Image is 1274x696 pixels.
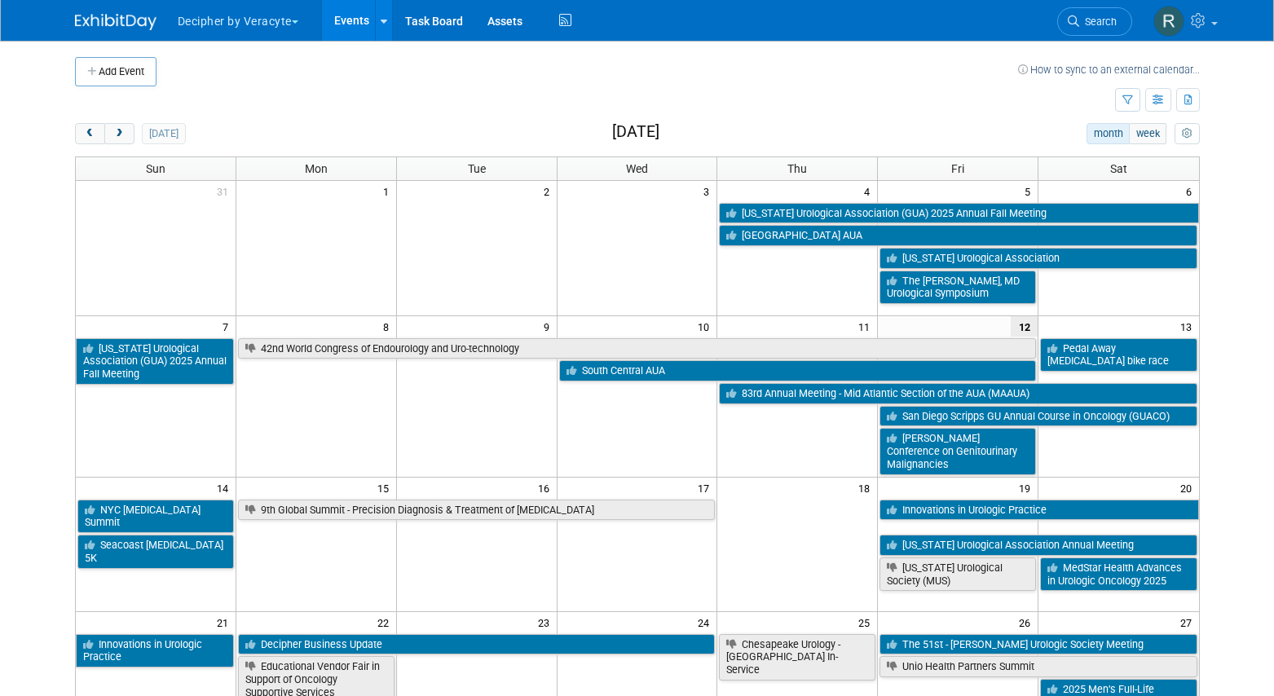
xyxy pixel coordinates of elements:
[1179,478,1199,498] span: 20
[75,57,156,86] button: Add Event
[381,316,396,337] span: 8
[857,612,877,632] span: 25
[542,181,557,201] span: 2
[1184,181,1199,201] span: 6
[559,360,1037,381] a: South Central AUA
[215,478,236,498] span: 14
[879,406,1197,427] a: San Diego Scripps GU Annual Course in Oncology (GUACO)
[857,316,877,337] span: 11
[142,123,185,144] button: [DATE]
[879,428,1036,474] a: [PERSON_NAME] Conference on Genitourinary Malignancies
[719,203,1198,224] a: [US_STATE] Urological Association (GUA) 2025 Annual Fall Meeting
[1153,6,1184,37] img: Ryen MacDonald
[1017,612,1038,632] span: 26
[1179,612,1199,632] span: 27
[857,478,877,498] span: 18
[542,316,557,337] span: 9
[696,478,716,498] span: 17
[879,557,1036,591] a: [US_STATE] Urological Society (MUS)
[75,14,156,30] img: ExhibitDay
[879,634,1197,655] a: The 51st - [PERSON_NAME] Urologic Society Meeting
[536,478,557,498] span: 16
[862,181,877,201] span: 4
[1129,123,1166,144] button: week
[376,612,396,632] span: 22
[1182,129,1192,139] i: Personalize Calendar
[1040,338,1197,372] a: Pedal Away [MEDICAL_DATA] bike race
[1023,181,1038,201] span: 5
[1110,162,1127,175] span: Sat
[879,656,1197,677] a: Unio Health Partners Summit
[238,500,716,521] a: 9th Global Summit - Precision Diagnosis & Treatment of [MEDICAL_DATA]
[702,181,716,201] span: 3
[1175,123,1199,144] button: myCustomButton
[221,316,236,337] span: 7
[696,316,716,337] span: 10
[719,225,1197,246] a: [GEOGRAPHIC_DATA] AUA
[238,338,1036,359] a: 42nd World Congress of Endourology and Uro-technology
[879,535,1197,556] a: [US_STATE] Urological Association Annual Meeting
[626,162,648,175] span: Wed
[77,500,234,533] a: NYC [MEDICAL_DATA] Summit
[1079,15,1117,28] span: Search
[76,338,234,385] a: [US_STATE] Urological Association (GUA) 2025 Annual Fall Meeting
[76,634,234,667] a: Innovations in Urologic Practice
[75,123,105,144] button: prev
[104,123,134,144] button: next
[879,248,1197,269] a: [US_STATE] Urological Association
[1087,123,1130,144] button: month
[787,162,807,175] span: Thu
[238,634,716,655] a: Decipher Business Update
[612,123,659,141] h2: [DATE]
[719,383,1197,404] a: 83rd Annual Meeting - Mid Atlantic Section of the AUA (MAAUA)
[1011,316,1038,337] span: 12
[305,162,328,175] span: Mon
[77,535,234,568] a: Seacoast [MEDICAL_DATA] 5K
[215,612,236,632] span: 21
[1040,557,1197,591] a: MedStar Health Advances in Urologic Oncology 2025
[1017,478,1038,498] span: 19
[1057,7,1132,36] a: Search
[951,162,964,175] span: Fri
[146,162,165,175] span: Sun
[215,181,236,201] span: 31
[376,478,396,498] span: 15
[1018,64,1200,76] a: How to sync to an external calendar...
[468,162,486,175] span: Tue
[879,271,1036,304] a: The [PERSON_NAME], MD Urological Symposium
[879,500,1198,521] a: Innovations in Urologic Practice
[1179,316,1199,337] span: 13
[719,634,875,681] a: Chesapeake Urology - [GEOGRAPHIC_DATA] In-Service
[381,181,396,201] span: 1
[536,612,557,632] span: 23
[696,612,716,632] span: 24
